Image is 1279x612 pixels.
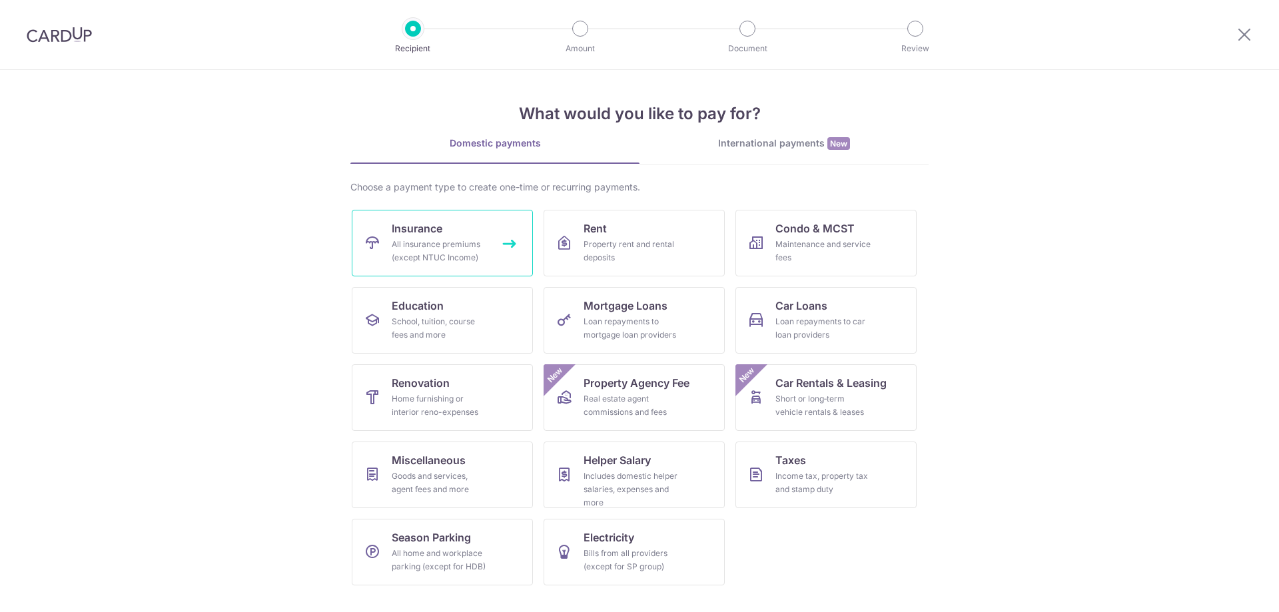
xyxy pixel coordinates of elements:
div: Property rent and rental deposits [584,238,679,264]
span: New [736,364,758,386]
span: Mortgage Loans [584,298,667,314]
span: Property Agency Fee [584,375,689,391]
h4: What would you like to pay for? [350,102,929,126]
a: ElectricityBills from all providers (except for SP group) [544,519,725,585]
p: Amount [531,42,630,55]
span: Miscellaneous [392,452,466,468]
div: All home and workplace parking (except for HDB) [392,547,488,573]
span: Car Rentals & Leasing [775,375,887,391]
div: Choose a payment type to create one-time or recurring payments. [350,180,929,194]
div: Loan repayments to mortgage loan providers [584,315,679,342]
a: RentProperty rent and rental deposits [544,210,725,276]
div: Maintenance and service fees [775,238,871,264]
div: Income tax, property tax and stamp duty [775,469,871,496]
div: Goods and services, agent fees and more [392,469,488,496]
a: Helper SalaryIncludes domestic helper salaries, expenses and more [544,442,725,508]
a: Car Rentals & LeasingShort or long‑term vehicle rentals & leasesNew [735,364,917,431]
div: Home furnishing or interior reno-expenses [392,392,488,419]
span: Electricity [584,529,634,545]
p: Review [866,42,965,55]
span: Education [392,298,444,314]
a: InsuranceAll insurance premiums (except NTUC Income) [352,210,533,276]
span: Condo & MCST [775,220,855,236]
div: Real estate agent commissions and fees [584,392,679,419]
span: Helper Salary [584,452,651,468]
p: Recipient [364,42,462,55]
div: Includes domestic helper salaries, expenses and more [584,469,679,509]
div: Bills from all providers (except for SP group) [584,547,679,573]
span: Season Parking [392,529,471,545]
p: Document [698,42,797,55]
div: International payments [639,137,929,151]
a: Season ParkingAll home and workplace parking (except for HDB) [352,519,533,585]
a: MiscellaneousGoods and services, agent fees and more [352,442,533,508]
div: Loan repayments to car loan providers [775,315,871,342]
div: All insurance premiums (except NTUC Income) [392,238,488,264]
span: Car Loans [775,298,827,314]
a: Car LoansLoan repayments to car loan providers [735,287,917,354]
a: Condo & MCSTMaintenance and service fees [735,210,917,276]
a: TaxesIncome tax, property tax and stamp duty [735,442,917,508]
div: Short or long‑term vehicle rentals & leases [775,392,871,419]
a: EducationSchool, tuition, course fees and more [352,287,533,354]
span: Taxes [775,452,806,468]
img: CardUp [27,27,92,43]
span: Rent [584,220,607,236]
span: New [827,137,850,150]
div: Domestic payments [350,137,639,150]
a: RenovationHome furnishing or interior reno-expenses [352,364,533,431]
span: New [544,364,566,386]
span: Insurance [392,220,442,236]
div: School, tuition, course fees and more [392,315,488,342]
a: Property Agency FeeReal estate agent commissions and feesNew [544,364,725,431]
a: Mortgage LoansLoan repayments to mortgage loan providers [544,287,725,354]
span: Renovation [392,375,450,391]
